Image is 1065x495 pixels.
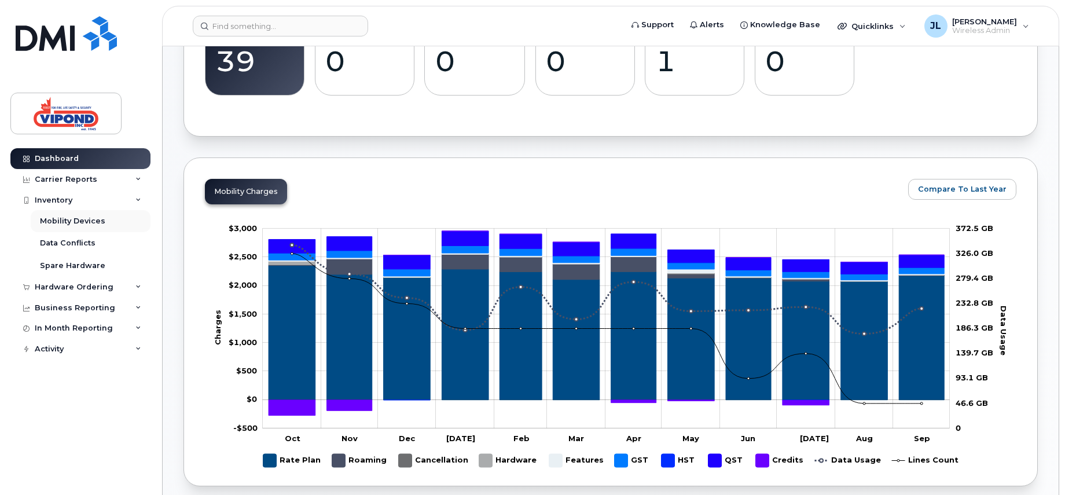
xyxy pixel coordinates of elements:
tspan: Oct [285,434,300,443]
g: Features [549,449,604,472]
g: Legend [263,449,958,472]
a: Cancel Candidates0 [546,14,624,89]
g: Credits [756,449,803,472]
g: Rate Plan [269,266,944,400]
tspan: [DATE] [446,434,475,443]
tspan: Dec [399,434,416,443]
g: $0 [229,281,257,290]
a: Suspended Devices0 [325,14,403,89]
div: 0 [435,44,515,78]
tspan: 232.8 GB [956,298,993,307]
tspan: Apr [626,434,641,443]
g: Rate Plan [263,449,321,472]
a: Suspend Candidates0 [435,14,515,89]
tspan: 372.5 GB [956,223,993,233]
g: HST [662,449,697,472]
tspan: -$500 [233,423,258,432]
tspan: May [682,434,699,443]
div: 0 [546,44,624,78]
span: Support [641,19,674,31]
tspan: Charges [213,310,222,345]
tspan: $1,500 [229,309,257,318]
span: JL [930,19,941,33]
div: Quicklinks [829,14,914,38]
span: Compare To Last Year [918,184,1007,195]
tspan: 139.7 GB [956,349,993,358]
tspan: $1,000 [229,338,257,347]
g: $0 [229,338,257,347]
a: Pending Status1 [656,14,734,89]
tspan: $3,000 [229,223,257,233]
g: Lines Count [892,449,958,472]
tspan: Sep [914,434,930,443]
tspan: Aug [855,434,873,443]
div: 1 [656,44,734,78]
a: Support [623,13,682,36]
g: QST [269,231,944,274]
g: $0 [236,366,257,375]
tspan: $500 [236,366,257,375]
tspan: $2,000 [229,281,257,290]
a: Active39 [216,14,294,89]
tspan: 46.6 GB [956,398,988,408]
tspan: 326.0 GB [956,248,993,258]
g: Cancellation [399,449,468,472]
tspan: $0 [247,395,257,404]
tspan: Feb [513,434,530,443]
tspan: Nov [341,434,358,443]
button: Compare To Last Year [908,179,1016,200]
div: 39 [216,44,294,78]
tspan: 0 [956,423,961,432]
tspan: Mar [568,434,584,443]
g: GST [615,449,650,472]
a: Alerts [682,13,732,36]
g: $0 [229,309,257,318]
g: Hardware [479,449,538,472]
tspan: 93.1 GB [956,373,988,383]
tspan: 279.4 GB [956,273,993,283]
a: Data Conflicts0 [765,14,843,89]
input: Find something... [193,16,368,36]
span: Wireless Admin [952,26,1017,35]
g: $0 [229,252,257,261]
g: $0 [229,223,257,233]
span: Quicklinks [851,21,894,31]
g: QST [708,449,744,472]
div: 0 [765,44,843,78]
div: Jean-Pierre Larose [916,14,1037,38]
g: Data Usage [815,449,881,472]
span: Alerts [700,19,724,31]
span: [PERSON_NAME] [952,17,1017,26]
tspan: 186.3 GB [956,323,993,332]
tspan: $2,500 [229,252,257,261]
g: Credits [269,231,944,415]
div: 0 [325,44,403,78]
g: $0 [233,423,258,432]
g: Roaming [332,449,387,472]
tspan: [DATE] [800,434,829,443]
tspan: Jun [741,434,755,443]
a: Knowledge Base [732,13,828,36]
tspan: Data Usage [999,306,1008,355]
span: Knowledge Base [750,19,820,31]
